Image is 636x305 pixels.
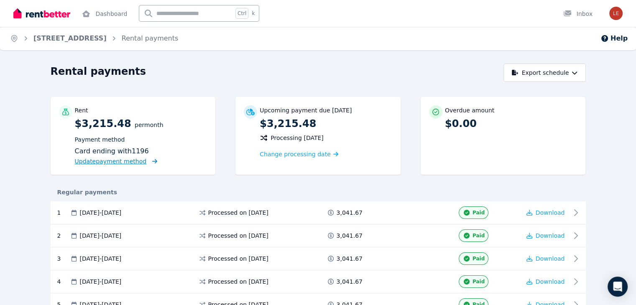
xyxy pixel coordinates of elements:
span: Download [536,278,565,285]
span: Download [536,255,565,262]
span: 3,041.67 [337,277,363,286]
span: k [252,10,255,17]
button: Download [526,231,565,240]
p: $3,215.48 [75,117,207,166]
button: Help [600,33,628,43]
a: [STREET_ADDRESS] [33,34,107,42]
span: 3,041.67 [337,231,363,240]
span: Ctrl [235,8,248,19]
span: Paid [473,232,485,239]
span: Processed on [DATE] [208,254,268,263]
div: 2 [57,229,70,242]
button: Download [526,254,565,263]
span: [DATE] - [DATE] [80,231,122,240]
span: Paid [473,255,485,262]
span: Paid [473,278,485,285]
p: Payment method [75,135,207,144]
span: Processed on [DATE] [208,208,268,217]
span: Download [536,209,565,216]
span: 3,041.67 [337,254,363,263]
span: Download [536,232,565,239]
div: Regular payments [51,188,586,196]
span: Processing [DATE] [271,134,324,142]
p: $3,215.48 [260,117,392,130]
span: Processed on [DATE] [208,231,268,240]
span: [DATE] - [DATE] [80,277,122,286]
div: 3 [57,252,70,265]
img: leandrogvr@gmail.com [609,7,623,20]
button: Download [526,277,565,286]
p: $0.00 [445,117,577,130]
div: Inbox [563,10,593,18]
span: Change processing date [260,150,331,158]
span: Paid [473,209,485,216]
span: Update payment method [75,158,147,165]
div: Card ending with 1196 [75,146,207,156]
div: 1 [57,206,70,219]
span: per Month [135,122,163,128]
div: 4 [57,275,70,288]
button: Export schedule [503,64,586,82]
p: Rent [75,106,88,114]
h1: Rental payments [51,65,146,78]
button: Download [526,208,565,217]
a: Change processing date [260,150,338,158]
img: RentBetter [13,7,70,20]
span: [DATE] - [DATE] [80,254,122,263]
p: Upcoming payment due [DATE] [260,106,352,114]
div: Open Intercom Messenger [608,277,628,297]
span: Processed on [DATE] [208,277,268,286]
span: [DATE] - [DATE] [80,208,122,217]
p: Overdue amount [445,106,494,114]
a: Rental payments [122,34,179,42]
span: 3,041.67 [337,208,363,217]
